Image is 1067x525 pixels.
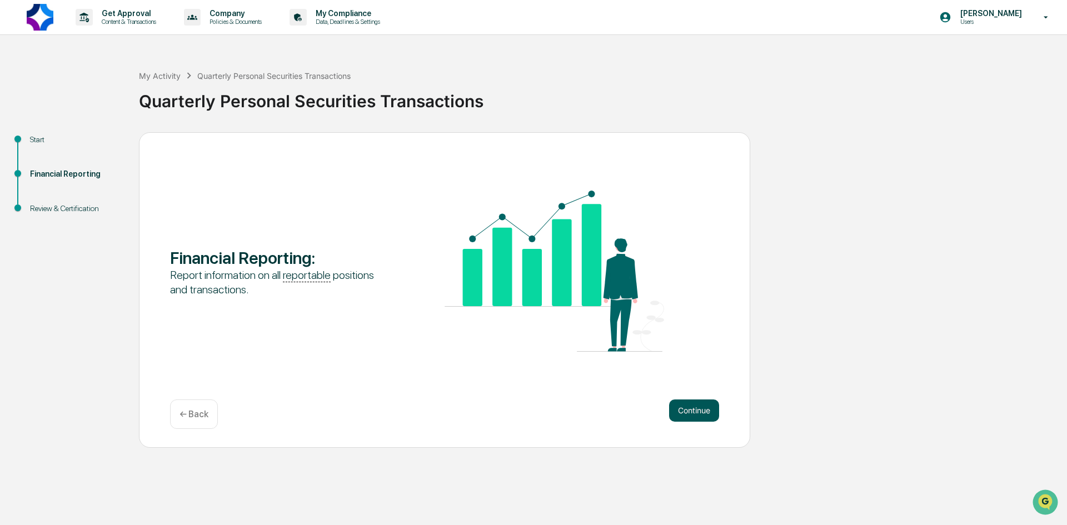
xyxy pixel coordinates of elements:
[22,161,70,172] span: Data Lookup
[445,191,664,352] img: Financial Reporting
[283,268,331,282] u: reportable
[27,4,53,31] img: logo
[11,162,20,171] div: 🔎
[111,188,134,197] span: Pylon
[139,82,1061,111] div: Quarterly Personal Securities Transactions
[7,136,76,156] a: 🖐️Preclearance
[197,71,351,81] div: Quarterly Personal Securities Transactions
[78,188,134,197] a: Powered byPylon
[93,18,162,26] p: Content & Transactions
[189,88,202,102] button: Start new chat
[201,18,267,26] p: Policies & Documents
[669,399,719,422] button: Continue
[11,23,202,41] p: How can we help?
[30,168,121,180] div: Financial Reporting
[30,203,121,214] div: Review & Certification
[951,18,1028,26] p: Users
[81,141,89,150] div: 🗄️
[201,9,267,18] p: Company
[11,141,20,150] div: 🖐️
[307,18,386,26] p: Data, Deadlines & Settings
[30,134,121,146] div: Start
[22,140,72,151] span: Preclearance
[38,96,141,105] div: We're available if you need us!
[38,85,182,96] div: Start new chat
[93,9,162,18] p: Get Approval
[11,85,31,105] img: 1746055101610-c473b297-6a78-478c-a979-82029cc54cd1
[307,9,386,18] p: My Compliance
[951,9,1028,18] p: [PERSON_NAME]
[92,140,138,151] span: Attestations
[76,136,142,156] a: 🗄️Attestations
[139,71,181,81] div: My Activity
[170,248,390,268] div: Financial Reporting :
[170,268,390,297] div: Report information on all positions and transactions.
[1031,488,1061,518] iframe: Open customer support
[180,409,208,419] p: ← Back
[7,157,74,177] a: 🔎Data Lookup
